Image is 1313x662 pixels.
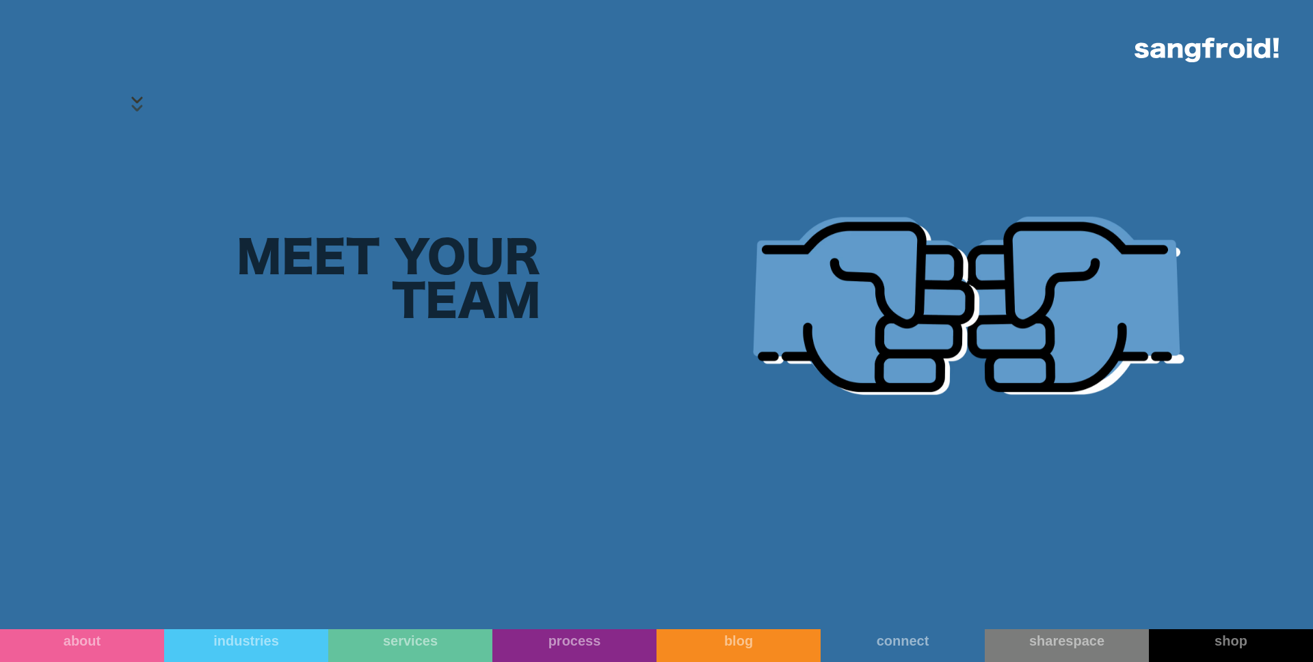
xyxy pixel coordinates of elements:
[1149,629,1313,662] a: shop
[1135,38,1279,62] img: logo
[821,633,985,649] div: connect
[985,633,1149,649] div: sharespace
[656,633,821,649] div: blog
[656,629,821,662] a: blog
[492,633,656,649] div: process
[164,633,328,649] div: industries
[237,237,541,325] h2: MEET YOUR TEAM
[164,629,328,662] a: industries
[985,629,1149,662] a: sharespace
[821,629,985,662] a: connect
[328,633,492,649] div: services
[492,629,656,662] a: process
[451,392,501,406] div: Say Hello
[1149,633,1313,649] div: shop
[328,629,492,662] a: services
